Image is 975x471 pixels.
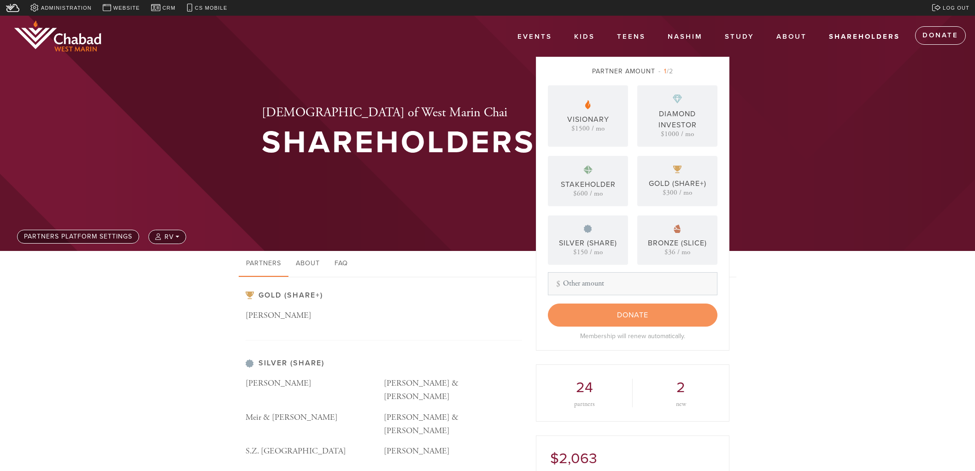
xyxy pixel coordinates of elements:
span: [PERSON_NAME] [384,446,450,456]
div: Partner Amount [548,66,717,76]
h1: Shareholders [262,128,535,158]
a: Teens [610,28,652,46]
div: Diamond Investor [640,108,715,131]
div: $300 / mo [663,189,692,196]
p: [PERSON_NAME] & [PERSON_NAME] [384,377,522,404]
p: [PERSON_NAME] & [PERSON_NAME] [384,411,522,438]
img: pp-bronze.svg [674,225,681,233]
a: Events [511,28,559,46]
a: About [769,28,814,46]
img: pp-platinum.svg [583,165,593,174]
a: Kids [567,28,602,46]
div: Gold (Share+) [649,178,706,189]
a: Partners Platform settings [17,230,139,244]
a: Partners [239,251,288,277]
h2: 2 [646,379,715,396]
div: $1000 / mo [661,131,694,137]
span: 1 [664,67,667,75]
a: Donate [915,26,966,45]
div: Stakeholder [561,179,616,190]
div: Silver (Share) [559,238,617,249]
div: $600 / mo [573,190,603,197]
div: $150 / mo [573,249,603,256]
input: Other amount [548,272,717,295]
span: CS Mobile [195,4,228,12]
div: new [646,401,715,407]
span: Website [113,4,140,12]
div: Bronze (Slice) [648,238,707,249]
h3: Silver (Share) [246,359,522,368]
a: About [288,251,327,277]
span: CRM [162,4,176,12]
span: Log out [943,4,969,12]
span: [PERSON_NAME] [246,310,311,321]
p: Meir & [PERSON_NAME] [246,411,384,424]
p: S.Z. [GEOGRAPHIC_DATA] [246,445,384,458]
div: $1500 / mo [571,125,605,132]
div: Membership will renew automatically. [548,331,717,341]
a: Study [718,28,761,46]
div: $36 / mo [664,249,690,256]
img: pp-silver.svg [584,225,592,233]
h3: Gold (Share+) [246,291,522,300]
span: /2 [658,67,673,75]
div: partners [550,401,618,407]
a: Nashim [661,28,710,46]
h2: $2,063 [550,450,715,467]
a: Shareholders [822,28,907,46]
img: chabad-west-marin-logo.png [14,20,101,52]
h2: 24 [550,379,618,396]
img: pp-gold.svg [246,292,254,299]
p: [PERSON_NAME] [246,377,384,390]
button: RV [148,230,186,244]
h2: [DEMOGRAPHIC_DATA] of West Marin Chai [262,105,535,121]
img: pp-partner.svg [585,100,591,109]
img: pp-gold.svg [673,166,681,173]
span: Administration [41,4,92,12]
img: pp-silver.svg [246,359,254,368]
div: Visionary [567,114,609,125]
img: pp-diamond.svg [673,95,682,104]
a: FAQ [327,251,355,277]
